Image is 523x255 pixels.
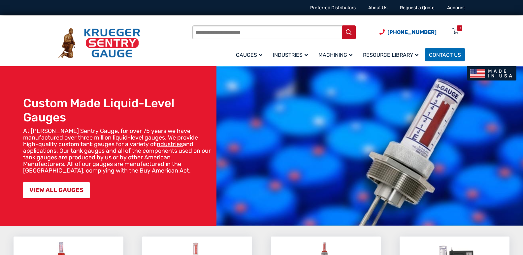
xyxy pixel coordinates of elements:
[58,28,140,58] img: Krueger Sentry Gauge
[273,52,308,58] span: Industries
[269,47,314,62] a: Industries
[379,28,437,36] a: Phone Number (920) 434-8860
[447,5,465,11] a: Account
[400,5,435,11] a: Request a Quote
[467,66,516,80] img: Made In USA
[157,141,183,148] a: industries
[363,52,418,58] span: Resource Library
[310,5,356,11] a: Preferred Distributors
[318,52,352,58] span: Machining
[314,47,359,62] a: Machining
[425,48,465,61] a: Contact Us
[368,5,387,11] a: About Us
[459,25,461,31] div: 0
[232,47,269,62] a: Gauges
[216,66,523,226] img: bg_hero_bannerksentry
[429,52,461,58] span: Contact Us
[236,52,262,58] span: Gauges
[23,182,90,198] a: VIEW ALL GAUGES
[23,96,213,124] h1: Custom Made Liquid-Level Gauges
[387,29,437,35] span: [PHONE_NUMBER]
[359,47,425,62] a: Resource Library
[23,128,213,174] p: At [PERSON_NAME] Sentry Gauge, for over 75 years we have manufactured over three million liquid-l...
